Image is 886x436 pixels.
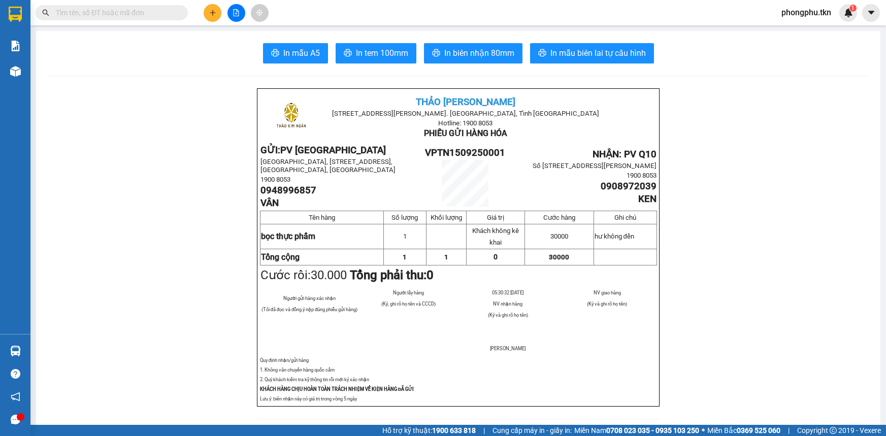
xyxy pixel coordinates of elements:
span: NHẬN: PV Q10 [593,149,657,160]
span: bọc thực phẩm [261,231,315,241]
span: Tên hàng [309,214,335,221]
span: Miền Bắc [707,425,780,436]
button: file-add [227,4,245,22]
span: hư không đền [595,232,634,240]
strong: 1900 633 818 [432,426,476,434]
span: 0 [426,268,434,282]
span: (Ký và ghi rõ họ tên) [587,301,627,307]
span: ⚪️ [702,428,705,432]
strong: Tổng cộng [261,252,300,262]
span: 0948996857 [260,185,316,196]
span: Cước rồi: [260,268,434,282]
span: Số lượng [391,214,418,221]
input: Tìm tên, số ĐT hoặc mã đơn [56,7,176,18]
strong: KHÁCH HÀNG CHỊU HOÀN TOÀN TRÁCH NHIỆM VỀ KIỆN HÀNG ĐÃ GỬI [260,386,414,392]
img: solution-icon [10,41,21,51]
span: In mẫu A5 [283,47,320,59]
span: printer [271,49,279,58]
span: | [788,425,790,436]
span: aim [256,9,263,16]
span: Miền Nam [574,425,699,436]
span: Giá trị [487,214,504,221]
span: printer [538,49,546,58]
button: printerIn tem 100mm [336,43,416,63]
img: logo-vxr [9,7,22,22]
span: Người gửi hàng xác nhận [283,295,336,301]
span: 30.000 [311,268,347,282]
span: copyright [830,427,837,434]
span: Lưu ý: biên nhận này có giá trị trong vòng 5 ngày [260,396,357,401]
button: printerIn mẫu biên lai tự cấu hình [530,43,654,63]
span: THẢO [PERSON_NAME] [416,96,515,108]
span: 1 [403,232,407,240]
span: (Ký và ghi rõ họ tên) [488,312,528,318]
span: [STREET_ADDRESS][PERSON_NAME]. [GEOGRAPHIC_DATA], Tỉnh [GEOGRAPHIC_DATA] [332,110,599,117]
strong: 0708 023 035 - 0935 103 250 [606,426,699,434]
span: 1 [444,253,448,261]
button: printerIn biên nhận 80mm [424,43,522,63]
span: file-add [233,9,240,16]
strong: GỬI: [260,145,386,156]
span: (Ký, ghi rõ họ tên và CCCD) [381,301,436,307]
span: plus [209,9,216,16]
button: printerIn mẫu A5 [263,43,328,63]
button: plus [204,4,221,22]
img: warehouse-icon [10,66,21,77]
span: KEN [638,193,657,205]
span: 30000 [550,232,568,240]
span: 1 [851,5,855,12]
span: Hotline: 1900 8053 [438,119,493,127]
span: search [42,9,49,16]
span: phongphu.tkn [773,6,839,19]
span: question-circle [11,369,20,379]
span: 30000 [549,253,569,261]
span: (Tôi đã đọc và đồng ý nộp đúng phiếu gửi hàng) [261,307,358,312]
span: In mẫu biên lai tự cấu hình [550,47,646,59]
button: aim [251,4,269,22]
span: 2. Quý khách kiểm tra kỹ thông tin rồi mới ký xác nhận [260,377,369,382]
span: [PERSON_NAME] [490,346,526,351]
span: PV [GEOGRAPHIC_DATA] [280,145,386,156]
img: warehouse-icon [10,346,21,356]
span: NV giao hàng [594,290,621,295]
span: Số [STREET_ADDRESS][PERSON_NAME] [533,162,657,170]
span: VPTN1509250001 [425,147,505,158]
span: Cước hàng [543,214,575,221]
sup: 1 [849,5,857,12]
span: 05:30:32 [DATE] [492,290,523,295]
span: 1. Không vân chuyển hàng quốc cấm [260,367,335,373]
span: Quy định nhận/gửi hàng [260,357,309,363]
span: NV nhận hàng [493,301,522,307]
span: 0908972039 [601,181,657,192]
span: VÂN [260,197,279,209]
span: PHIẾU GỬI HÀNG HÓA [424,128,507,138]
span: notification [11,392,20,401]
span: Hỗ trợ kỹ thuật: [382,425,476,436]
span: printer [344,49,352,58]
span: Khối lượng [431,214,462,221]
span: Ghi chú [614,214,636,221]
span: Khách không kê khai [472,227,519,246]
span: 1900 8053 [627,172,657,179]
span: | [483,425,485,436]
span: message [11,415,20,424]
img: icon-new-feature [844,8,853,17]
span: Người lấy hàng [393,290,424,295]
span: 1900 8053 [260,176,290,183]
span: 1 [403,253,407,261]
strong: 0369 525 060 [737,426,780,434]
span: printer [432,49,440,58]
span: In tem 100mm [356,47,408,59]
img: logo [266,92,316,142]
span: 0 [494,253,498,261]
button: caret-down [862,4,880,22]
span: caret-down [867,8,876,17]
span: [GEOGRAPHIC_DATA], [STREET_ADDRESS], [GEOGRAPHIC_DATA], [GEOGRAPHIC_DATA] [260,158,396,174]
span: Cung cấp máy in - giấy in: [493,425,572,436]
span: In biên nhận 80mm [444,47,514,59]
strong: Tổng phải thu: [350,268,434,282]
